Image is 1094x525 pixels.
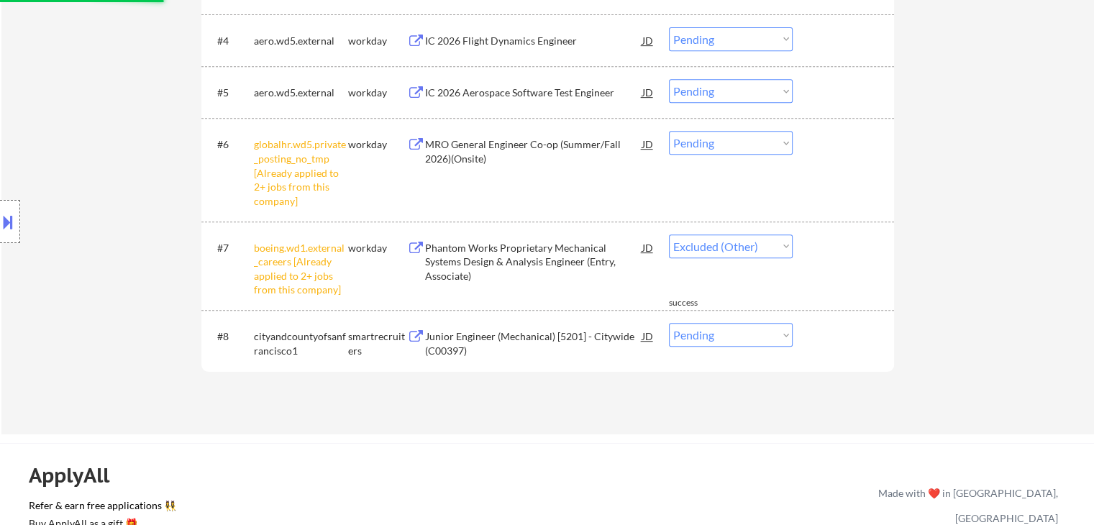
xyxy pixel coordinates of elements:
div: workday [348,34,407,48]
div: JD [641,79,655,105]
div: IC 2026 Flight Dynamics Engineer [425,34,642,48]
div: workday [348,241,407,255]
div: Phantom Works Proprietary Mechanical Systems Design & Analysis Engineer (Entry, Associate) [425,241,642,283]
div: JD [641,323,655,349]
div: ApplyAll [29,463,126,488]
div: IC 2026 Aerospace Software Test Engineer [425,86,642,100]
div: workday [348,86,407,100]
div: Junior Engineer (Mechanical) [5201] - Citywide (C00397) [425,329,642,357]
div: smartrecruiters [348,329,407,357]
div: #5 [217,86,242,100]
div: JD [641,27,655,53]
div: JD [641,131,655,157]
a: Refer & earn free applications 👯‍♀️ [29,501,578,516]
div: globalhr.wd5.private_posting_no_tmp [Already applied to 2+ jobs from this company] [254,137,348,208]
div: #4 [217,34,242,48]
div: aero.wd5.external [254,34,348,48]
div: success [669,297,726,309]
div: cityandcountyofsanfrancisco1 [254,329,348,357]
div: boeing.wd1.external_careers [Already applied to 2+ jobs from this company] [254,241,348,297]
div: MRO General Engineer Co-op (Summer/Fall 2026)(Onsite) [425,137,642,165]
div: JD [641,234,655,260]
div: aero.wd5.external [254,86,348,100]
div: workday [348,137,407,152]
